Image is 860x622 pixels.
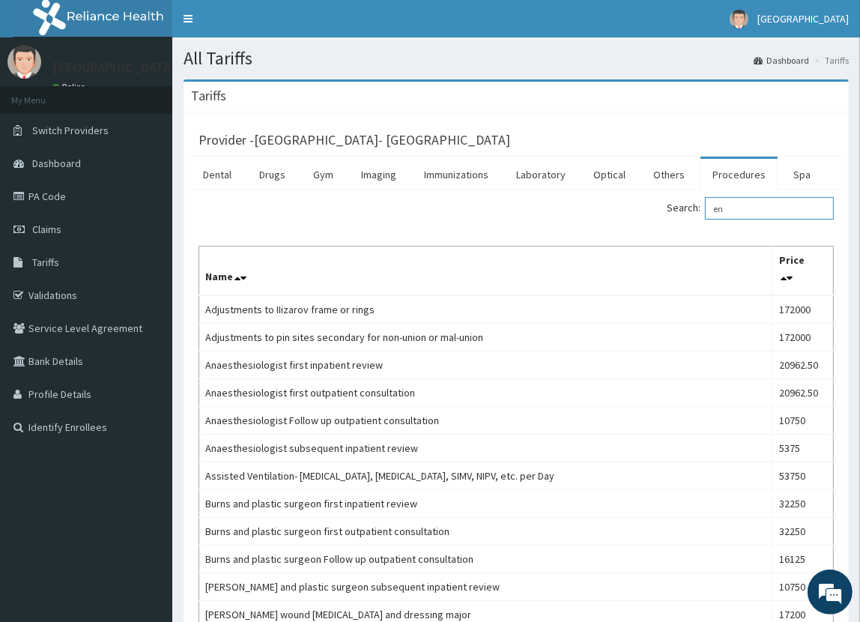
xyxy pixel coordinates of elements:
td: 172000 [773,295,834,324]
textarea: Type your message and hit 'Enter' [7,409,285,462]
td: Adjustments to IIizarov frame or rings [199,295,773,324]
th: Name [199,247,773,296]
h3: Provider - [GEOGRAPHIC_DATA]- [GEOGRAPHIC_DATA] [199,133,510,147]
a: Drugs [247,159,297,190]
td: Anaesthesiologist Follow up outpatient consultation [199,407,773,435]
td: 53750 [773,462,834,490]
li: Tariffs [811,54,849,67]
td: Anaesthesiologist first outpatient consultation [199,379,773,407]
span: Tariffs [32,256,59,269]
a: Dashboard [754,54,809,67]
td: 5375 [773,435,834,462]
td: 16125 [773,546,834,573]
td: 10750 [773,573,834,601]
td: 172000 [773,324,834,351]
a: Immunizations [412,159,500,190]
input: Search: [705,197,834,220]
td: Burns and plastic surgeon Follow up outpatient consultation [199,546,773,573]
a: Online [52,82,88,92]
td: 32250 [773,518,834,546]
a: Spa [781,159,823,190]
span: [GEOGRAPHIC_DATA] [757,12,849,25]
a: Dental [191,159,243,190]
a: Optical [581,159,638,190]
h1: All Tariffs [184,49,849,68]
td: Assisted Ventilation- [MEDICAL_DATA], [MEDICAL_DATA], SIMV, NIPV, etc. per Day [199,462,773,490]
td: Anaesthesiologist first inpatient review [199,351,773,379]
td: Burns and plastic surgeon first outpatient consultation [199,518,773,546]
span: Claims [32,223,61,236]
td: 32250 [773,490,834,518]
a: Procedures [700,159,778,190]
a: Gym [301,159,345,190]
img: User Image [730,10,748,28]
img: User Image [7,45,41,79]
label: Search: [667,197,834,220]
th: Price [773,247,834,296]
td: Adjustments to pin sites secondary for non-union or mal-union [199,324,773,351]
a: Imaging [349,159,408,190]
a: Laboratory [504,159,578,190]
td: 20962.50 [773,379,834,407]
td: [PERSON_NAME] and plastic surgeon subsequent inpatient review [199,573,773,601]
img: d_794563401_company_1708531726252_794563401 [28,75,61,112]
td: Burns and plastic surgeon first inpatient review [199,490,773,518]
a: Others [641,159,697,190]
span: Dashboard [32,157,81,170]
p: [GEOGRAPHIC_DATA] [52,61,176,74]
h3: Tariffs [191,89,226,103]
td: Anaesthesiologist subsequent inpatient review [199,435,773,462]
td: 20962.50 [773,351,834,379]
span: Switch Providers [32,124,109,137]
span: We're online! [87,189,207,340]
div: Minimize live chat window [246,7,282,43]
td: 10750 [773,407,834,435]
div: Chat with us now [78,84,252,103]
